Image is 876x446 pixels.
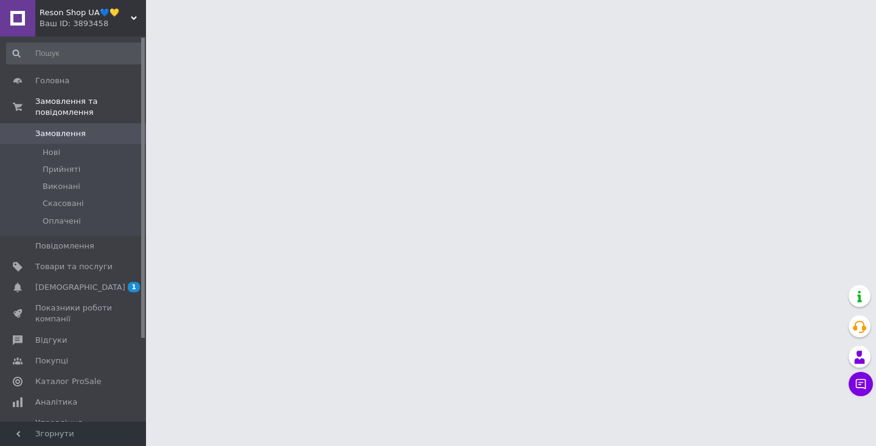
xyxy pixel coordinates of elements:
span: Головна [35,75,69,86]
div: Ваш ID: 3893458 [40,18,146,29]
span: Замовлення [35,128,86,139]
span: Показники роботи компанії [35,303,113,324]
span: 1 [128,282,140,292]
span: [DEMOGRAPHIC_DATA] [35,282,125,293]
span: Повідомлення [35,241,94,252]
span: Скасовані [43,198,84,209]
span: Оплачені [43,216,81,227]
span: Каталог ProSale [35,376,101,387]
span: Виконані [43,181,80,192]
span: Аналітика [35,397,77,408]
span: Управління сайтом [35,417,113,439]
button: Чат з покупцем [849,372,873,396]
span: Reson Shop UA💙💛 [40,7,131,18]
span: Товари та послуги [35,261,113,272]
span: Нові [43,147,60,158]
span: Відгуки [35,335,67,346]
span: Покупці [35,355,68,366]
span: Замовлення та повідомлення [35,96,146,118]
span: Прийняті [43,164,80,175]
input: Пошук [6,43,144,64]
